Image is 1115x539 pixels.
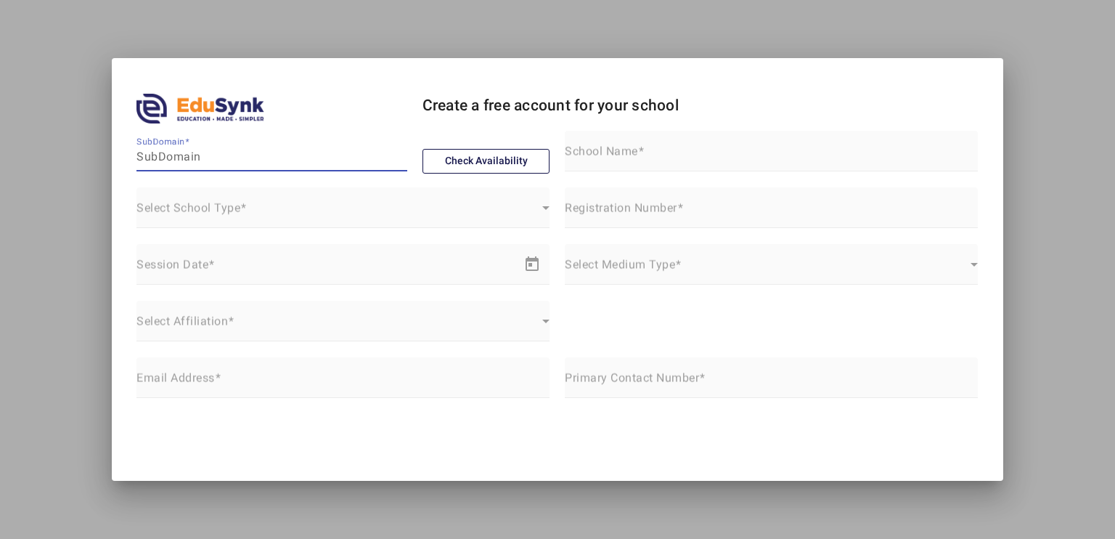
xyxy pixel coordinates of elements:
[136,94,264,124] img: edusynk.png
[565,205,978,222] input: Enter NA if not applicable
[205,262,390,279] input: End date
[422,97,836,115] h4: Create a free account for your school
[565,201,677,215] mat-label: Registration Number
[136,375,550,392] input: name@work-email.com
[565,258,675,272] mat-label: Select Medium Type
[136,148,407,166] input: SubDomain
[565,148,978,166] input: School Name
[565,371,699,385] mat-label: Primary Contact Number
[565,145,638,158] mat-label: School Name
[422,149,550,174] button: Check Availability
[136,262,190,279] input: Start date
[136,137,184,147] mat-label: SubDomain
[136,371,215,385] mat-label: Email Address
[136,201,240,215] mat-label: Select School Type
[136,315,228,328] mat-label: Select Affiliation
[136,414,357,471] iframe: reCAPTCHA
[565,375,978,392] input: Primary Contact Number
[136,258,208,272] mat-label: Session Date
